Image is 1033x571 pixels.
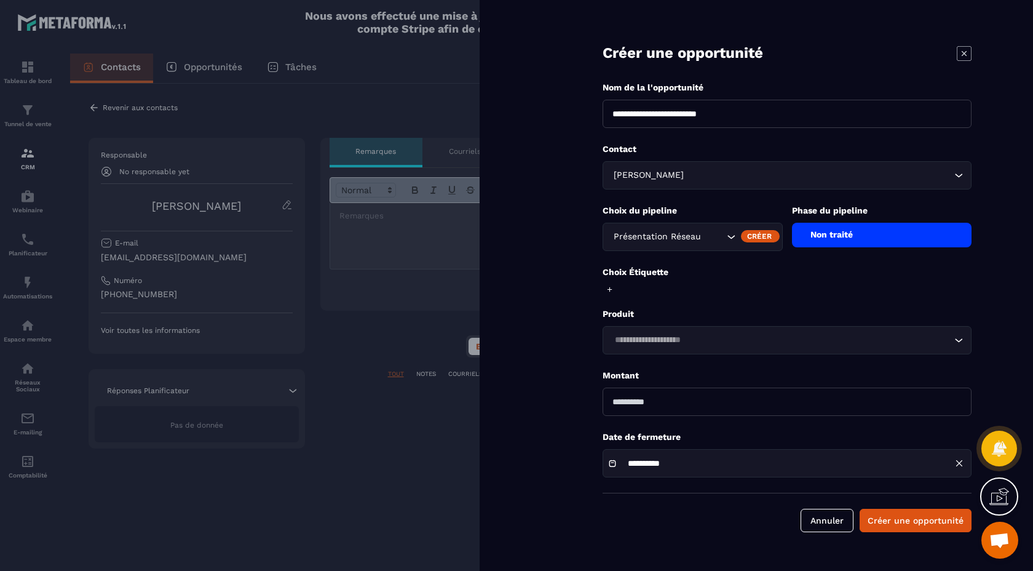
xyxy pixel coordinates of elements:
[981,522,1018,559] a: Ouvrir le chat
[603,223,783,251] div: Search for option
[603,431,972,443] p: Date de fermeture
[686,169,951,182] input: Search for option
[603,266,972,278] p: Choix Étiquette
[603,308,972,320] p: Produit
[603,43,763,63] p: Créer une opportunité
[741,230,780,242] div: Créer
[611,333,951,347] input: Search for option
[603,82,972,94] p: Nom de la l'opportunité
[860,509,972,532] button: Créer une opportunité
[801,509,853,532] button: Annuler
[792,205,972,217] p: Phase du pipeline
[611,230,703,244] span: Présentation Réseau
[603,143,972,155] p: Contact
[603,370,972,381] p: Montant
[603,161,972,190] div: Search for option
[703,230,724,244] input: Search for option
[603,205,783,217] p: Choix du pipeline
[611,169,686,182] span: [PERSON_NAME]
[603,326,972,354] div: Search for option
